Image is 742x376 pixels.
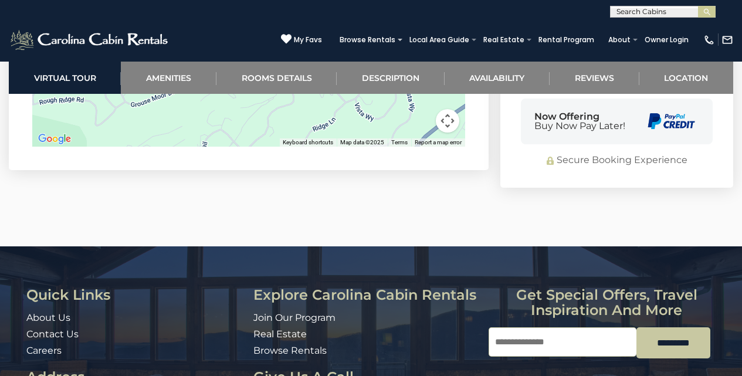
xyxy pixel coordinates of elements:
a: My Favs [281,33,322,46]
img: mail-regular-white.png [721,34,733,46]
a: Amenities [121,62,216,94]
img: phone-regular-white.png [703,34,715,46]
a: Rental Program [533,32,600,48]
span: Map data ©2025 [340,139,384,145]
a: Terms [391,139,408,145]
a: Virtual Tour [9,62,121,94]
span: Buy Now Pay Later! [534,121,625,131]
a: Local Area Guide [404,32,475,48]
a: Browse Rentals [334,32,401,48]
a: Real Estate [477,32,530,48]
a: Owner Login [639,32,694,48]
a: Availability [445,62,550,94]
h3: Quick Links [26,287,245,303]
a: Report a map error [415,139,462,145]
span: My Favs [294,35,322,45]
img: Google [35,131,74,147]
div: Secure Booking Experience [521,154,713,167]
a: Join Our Program [253,312,336,323]
a: Location [639,62,733,94]
a: Description [337,62,444,94]
a: Rooms Details [216,62,337,94]
div: Now Offering [534,112,625,131]
a: Open this area in Google Maps (opens a new window) [35,131,74,147]
h3: Explore Carolina Cabin Rentals [253,287,480,303]
a: Careers [26,345,62,356]
a: Real Estate [253,328,307,340]
h3: Get special offers, travel inspiration and more [489,287,724,319]
a: Contact Us [26,328,79,340]
img: White-1-2.png [9,28,171,52]
button: Keyboard shortcuts [283,138,333,147]
a: About [602,32,636,48]
a: About Us [26,312,70,323]
a: Browse Rentals [253,345,327,356]
button: Map camera controls [436,109,459,133]
a: Reviews [550,62,639,94]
